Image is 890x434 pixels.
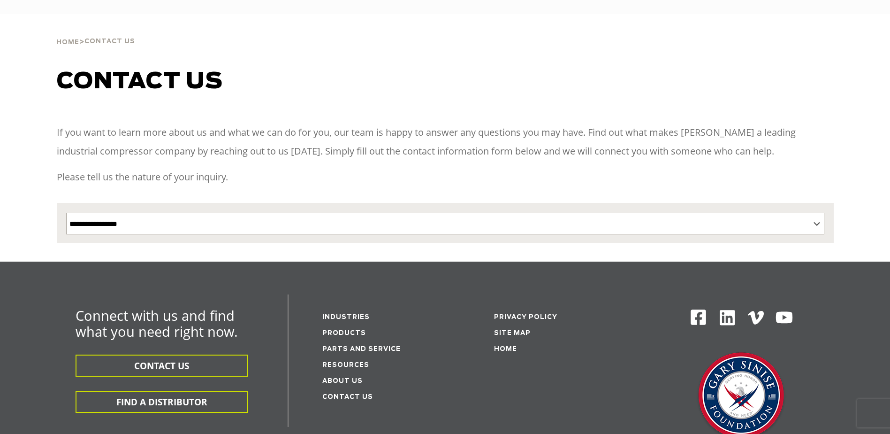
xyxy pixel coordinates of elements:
[322,314,370,320] a: Industries
[322,394,373,400] a: Contact Us
[56,38,79,46] a: Home
[322,346,401,352] a: Parts and service
[57,70,223,93] span: Contact us
[322,378,363,384] a: About Us
[494,314,557,320] a: Privacy Policy
[690,309,707,326] img: Facebook
[718,309,737,327] img: Linkedin
[322,362,369,368] a: Resources
[494,330,531,336] a: Site Map
[322,330,366,336] a: Products
[56,39,79,46] span: Home
[76,391,248,413] button: FIND A DISTRIBUTOR
[748,311,764,325] img: Vimeo
[76,306,238,341] span: Connect with us and find what you need right now.
[76,355,248,377] button: CONTACT US
[57,123,834,161] p: If you want to learn more about us and what we can do for you, our team is happy to answer any qu...
[56,14,135,50] div: >
[494,346,517,352] a: Home
[84,39,135,45] span: Contact Us
[57,168,834,186] p: Please tell us the nature of your inquiry.
[775,309,793,327] img: Youtube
